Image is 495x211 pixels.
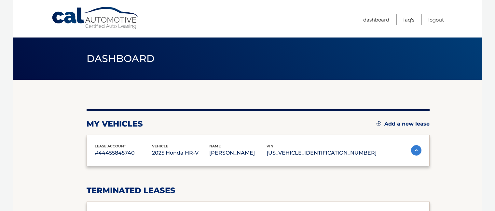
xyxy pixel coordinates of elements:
span: Dashboard [87,53,155,65]
p: [PERSON_NAME] [209,148,267,158]
span: name [209,144,221,148]
h2: terminated leases [87,186,430,195]
img: accordion-active.svg [411,145,421,156]
a: Add a new lease [377,121,430,127]
span: lease account [95,144,126,148]
a: Dashboard [363,14,389,25]
span: vehicle [152,144,168,148]
p: [US_VEHICLE_IDENTIFICATION_NUMBER] [267,148,377,158]
img: add.svg [377,121,381,126]
p: 2025 Honda HR-V [152,148,209,158]
a: Logout [428,14,444,25]
p: #44455845740 [95,148,152,158]
h2: my vehicles [87,119,143,129]
a: FAQ's [403,14,414,25]
span: vin [267,144,273,148]
a: Cal Automotive [51,7,139,30]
